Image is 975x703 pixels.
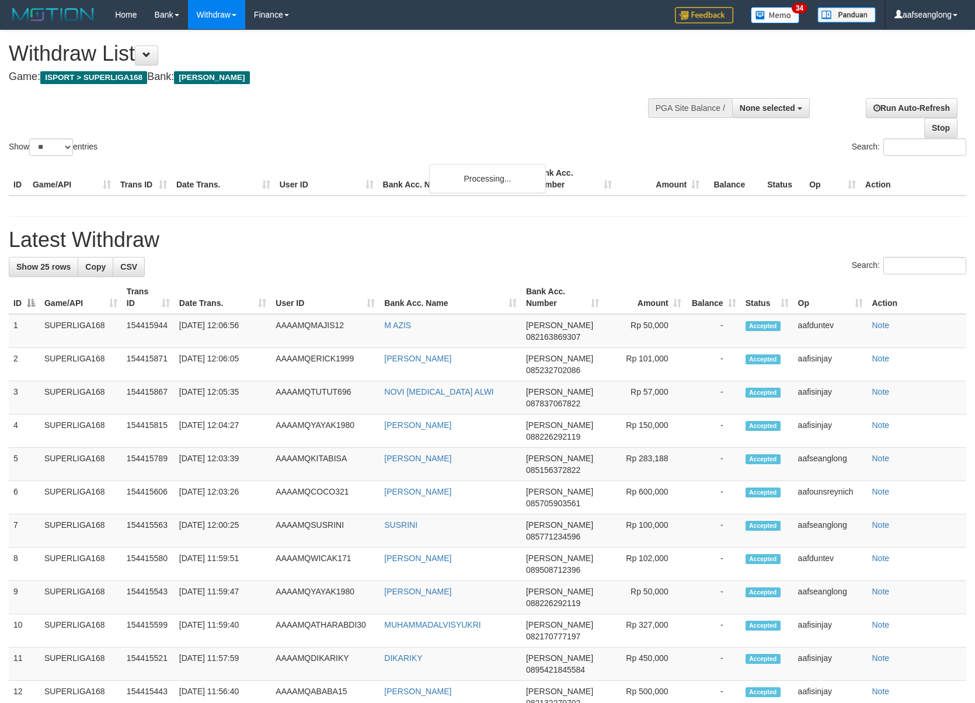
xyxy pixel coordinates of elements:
[526,598,580,608] span: Copy 088226292119 to clipboard
[175,314,271,348] td: [DATE] 12:06:56
[604,548,686,581] td: Rp 102,000
[746,621,781,631] span: Accepted
[271,281,379,314] th: User ID: activate to sort column ascending
[526,432,580,441] span: Copy 088226292119 to clipboard
[271,381,379,415] td: AAAAMQTUTUT696
[704,162,762,196] th: Balance
[29,138,73,156] select: Showentries
[793,614,868,648] td: aafisinjay
[9,314,40,348] td: 1
[793,281,868,314] th: Op: activate to sort column ascending
[872,554,890,563] a: Note
[604,581,686,614] td: Rp 50,000
[271,514,379,548] td: AAAAMQSUSRINI
[175,581,271,614] td: [DATE] 11:59:47
[793,381,868,415] td: aafisinjay
[271,648,379,681] td: AAAAMQDIKARIKY
[122,381,175,415] td: 154415867
[384,321,411,330] a: M AZIS
[40,314,122,348] td: SUPERLIGA168
[122,481,175,514] td: 154415606
[384,687,451,696] a: [PERSON_NAME]
[793,514,868,548] td: aafseanglong
[122,348,175,381] td: 154415871
[122,281,175,314] th: Trans ID: activate to sort column ascending
[872,620,890,629] a: Note
[40,281,122,314] th: Game/API: activate to sort column ascending
[746,488,781,497] span: Accepted
[9,614,40,648] td: 10
[175,415,271,448] td: [DATE] 12:04:27
[9,348,40,381] td: 2
[686,581,741,614] td: -
[9,42,638,65] h1: Withdraw List
[175,648,271,681] td: [DATE] 11:57:59
[175,281,271,314] th: Date Trans.: activate to sort column ascending
[85,262,106,272] span: Copy
[529,162,617,196] th: Bank Acc. Number
[526,554,593,563] span: [PERSON_NAME]
[526,420,593,430] span: [PERSON_NAME]
[384,620,480,629] a: MUHAMMADALVISYUKRI
[175,348,271,381] td: [DATE] 12:06:05
[686,614,741,648] td: -
[120,262,137,272] span: CSV
[379,281,521,314] th: Bank Acc. Name: activate to sort column ascending
[526,321,593,330] span: [PERSON_NAME]
[526,520,593,530] span: [PERSON_NAME]
[40,348,122,381] td: SUPERLIGA168
[271,581,379,614] td: AAAAMQYAYAK1980
[746,354,781,364] span: Accepted
[526,332,580,342] span: Copy 082163869307 to clipboard
[526,620,593,629] span: [PERSON_NAME]
[872,420,890,430] a: Note
[16,262,71,272] span: Show 25 rows
[384,554,451,563] a: [PERSON_NAME]
[9,281,40,314] th: ID: activate to sort column descending
[793,648,868,681] td: aafisinjay
[9,648,40,681] td: 11
[686,648,741,681] td: -
[526,354,593,363] span: [PERSON_NAME]
[271,548,379,581] td: AAAAMQWICAK171
[817,7,876,23] img: panduan.png
[746,554,781,564] span: Accepted
[872,454,890,463] a: Note
[872,387,890,396] a: Note
[793,314,868,348] td: aafduntev
[40,481,122,514] td: SUPERLIGA168
[686,314,741,348] td: -
[793,548,868,581] td: aafduntev
[526,532,580,541] span: Copy 085771234596 to clipboard
[872,587,890,596] a: Note
[40,648,122,681] td: SUPERLIGA168
[9,448,40,481] td: 5
[604,381,686,415] td: Rp 57,000
[271,348,379,381] td: AAAAMQERICK1999
[429,164,546,193] div: Processing...
[40,614,122,648] td: SUPERLIGA168
[686,415,741,448] td: -
[872,653,890,663] a: Note
[746,687,781,697] span: Accepted
[384,520,417,530] a: SUSRINI
[604,648,686,681] td: Rp 450,000
[793,415,868,448] td: aafisinjay
[122,314,175,348] td: 154415944
[604,481,686,514] td: Rp 600,000
[872,321,890,330] a: Note
[9,548,40,581] td: 8
[526,587,593,596] span: [PERSON_NAME]
[746,321,781,331] span: Accepted
[78,257,113,277] a: Copy
[741,281,793,314] th: Status: activate to sort column ascending
[40,71,147,84] span: ISPORT > SUPERLIGA168
[122,514,175,548] td: 154415563
[175,381,271,415] td: [DATE] 12:05:35
[9,415,40,448] td: 4
[604,514,686,548] td: Rp 100,000
[122,581,175,614] td: 154415543
[686,514,741,548] td: -
[40,514,122,548] td: SUPERLIGA168
[384,487,451,496] a: [PERSON_NAME]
